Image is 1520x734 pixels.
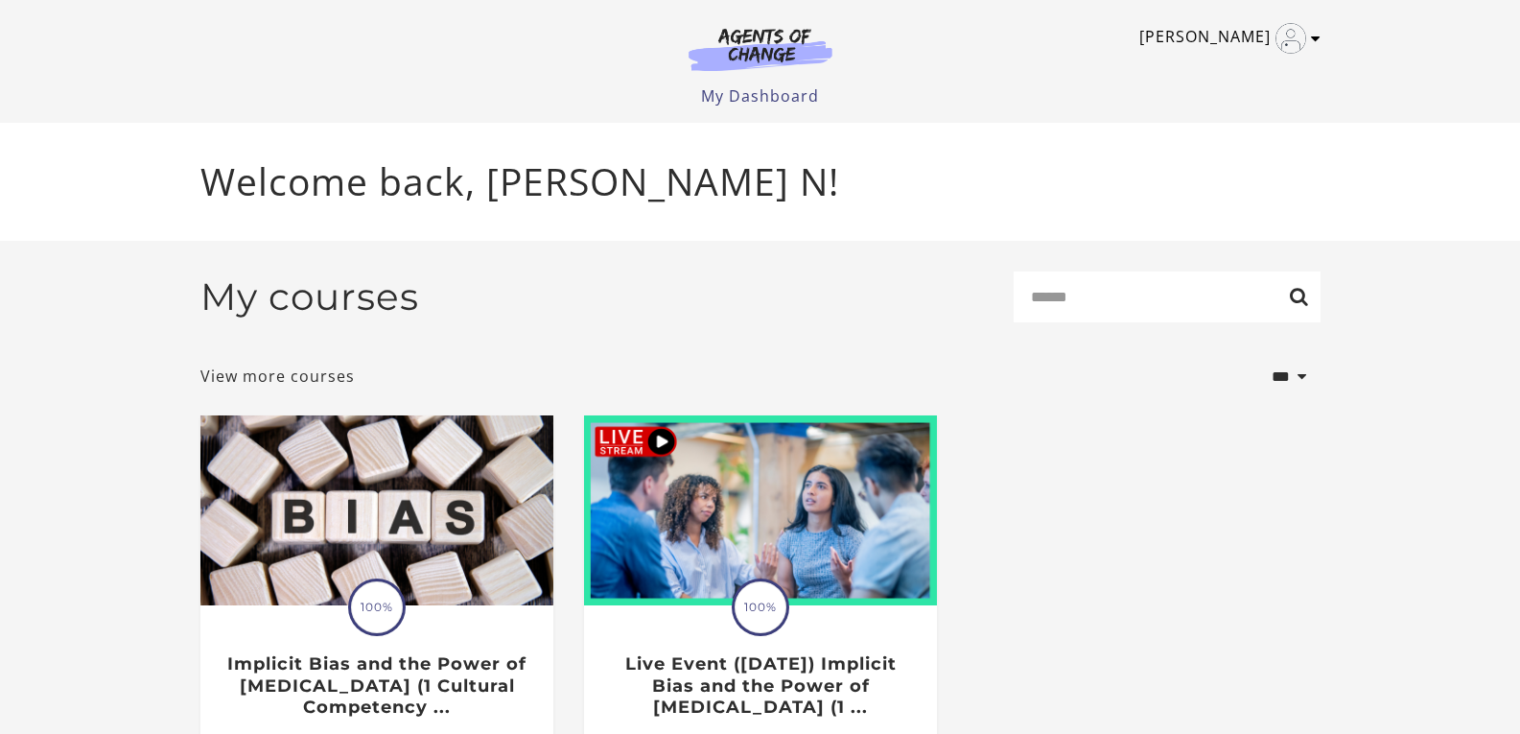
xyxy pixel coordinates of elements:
img: Agents of Change Logo [668,27,853,71]
a: View more courses [200,365,355,388]
span: 100% [735,581,786,633]
h3: Live Event ([DATE]) Implicit Bias and the Power of [MEDICAL_DATA] (1 ... [604,653,916,719]
h2: My courses [200,274,419,320]
a: Toggle menu [1139,23,1311,54]
h3: Implicit Bias and the Power of [MEDICAL_DATA] (1 Cultural Competency ... [221,653,532,719]
span: 100% [351,581,403,633]
a: My Dashboard [701,85,819,107]
p: Welcome back, [PERSON_NAME] N! [200,154,1321,210]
